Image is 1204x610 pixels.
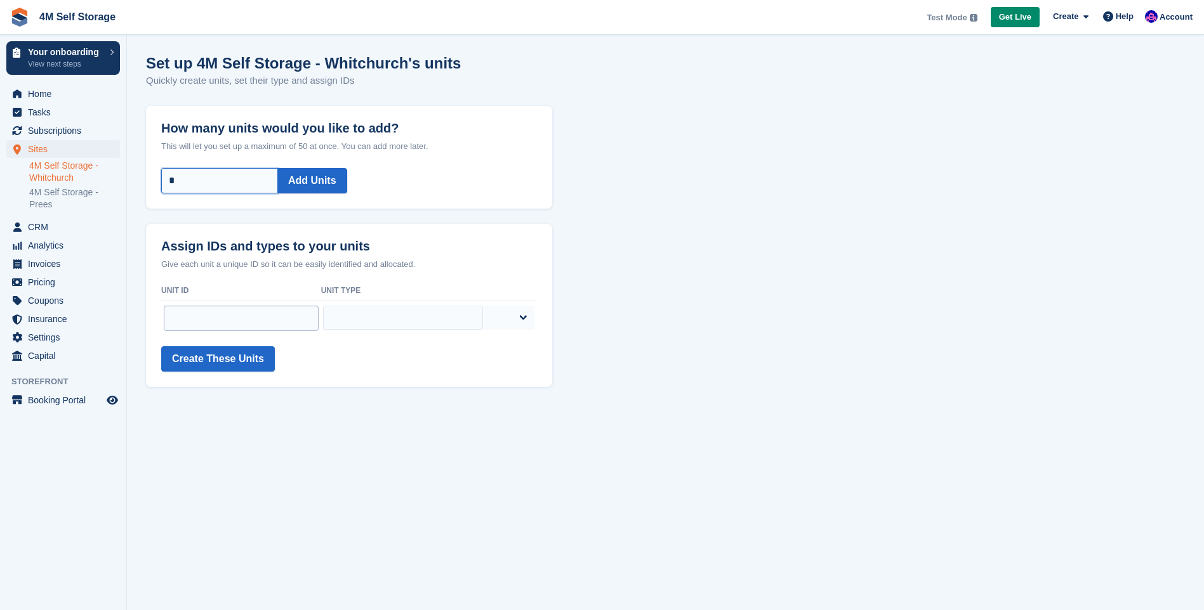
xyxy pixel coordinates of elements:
[6,255,120,273] a: menu
[28,237,104,254] span: Analytics
[28,140,104,158] span: Sites
[6,122,120,140] a: menu
[28,391,104,409] span: Booking Portal
[28,310,104,328] span: Insurance
[146,74,461,88] p: Quickly create units, set their type and assign IDs
[29,186,120,211] a: 4M Self Storage - Prees
[28,273,104,291] span: Pricing
[28,103,104,121] span: Tasks
[28,328,104,346] span: Settings
[927,11,967,24] span: Test Mode
[321,281,537,301] th: Unit Type
[161,258,537,271] p: Give each unit a unique ID so it can be easily identified and allocated.
[6,292,120,309] a: menu
[6,103,120,121] a: menu
[28,85,104,103] span: Home
[999,11,1031,23] span: Get Live
[6,140,120,158] a: menu
[6,310,120,328] a: menu
[161,346,275,372] button: Create These Units
[10,8,29,27] img: stora-icon-8386f47178a22dfd0bd8f6a31ec36ba5ce8667c1dd55bd0f319d3a0aa187defe.svg
[1053,10,1078,23] span: Create
[28,58,103,70] p: View next steps
[161,239,370,254] strong: Assign IDs and types to your units
[6,391,120,409] a: menu
[1116,10,1134,23] span: Help
[29,160,120,184] a: 4M Self Storage - Whitchurch
[1145,10,1158,23] img: Pete Clutton
[161,106,537,136] label: How many units would you like to add?
[6,85,120,103] a: menu
[146,55,461,72] h1: Set up 4M Self Storage - Whitchurch's units
[28,218,104,236] span: CRM
[28,255,104,273] span: Invoices
[970,14,977,22] img: icon-info-grey-7440780725fd019a000dd9b08b2336e03edf1995a4989e88bcd33f0948082b44.svg
[161,140,537,153] p: This will let you set up a maximum of 50 at once. You can add more later.
[991,7,1040,28] a: Get Live
[277,168,347,193] button: Add Units
[6,218,120,236] a: menu
[6,237,120,254] a: menu
[6,41,120,75] a: Your onboarding View next steps
[28,347,104,365] span: Capital
[6,328,120,346] a: menu
[11,375,126,388] span: Storefront
[6,273,120,291] a: menu
[105,393,120,408] a: Preview store
[28,122,104,140] span: Subscriptions
[28,48,103,56] p: Your onboarding
[6,347,120,365] a: menu
[161,281,321,301] th: Unit ID
[1160,11,1193,23] span: Account
[28,292,104,309] span: Coupons
[34,6,121,27] a: 4M Self Storage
